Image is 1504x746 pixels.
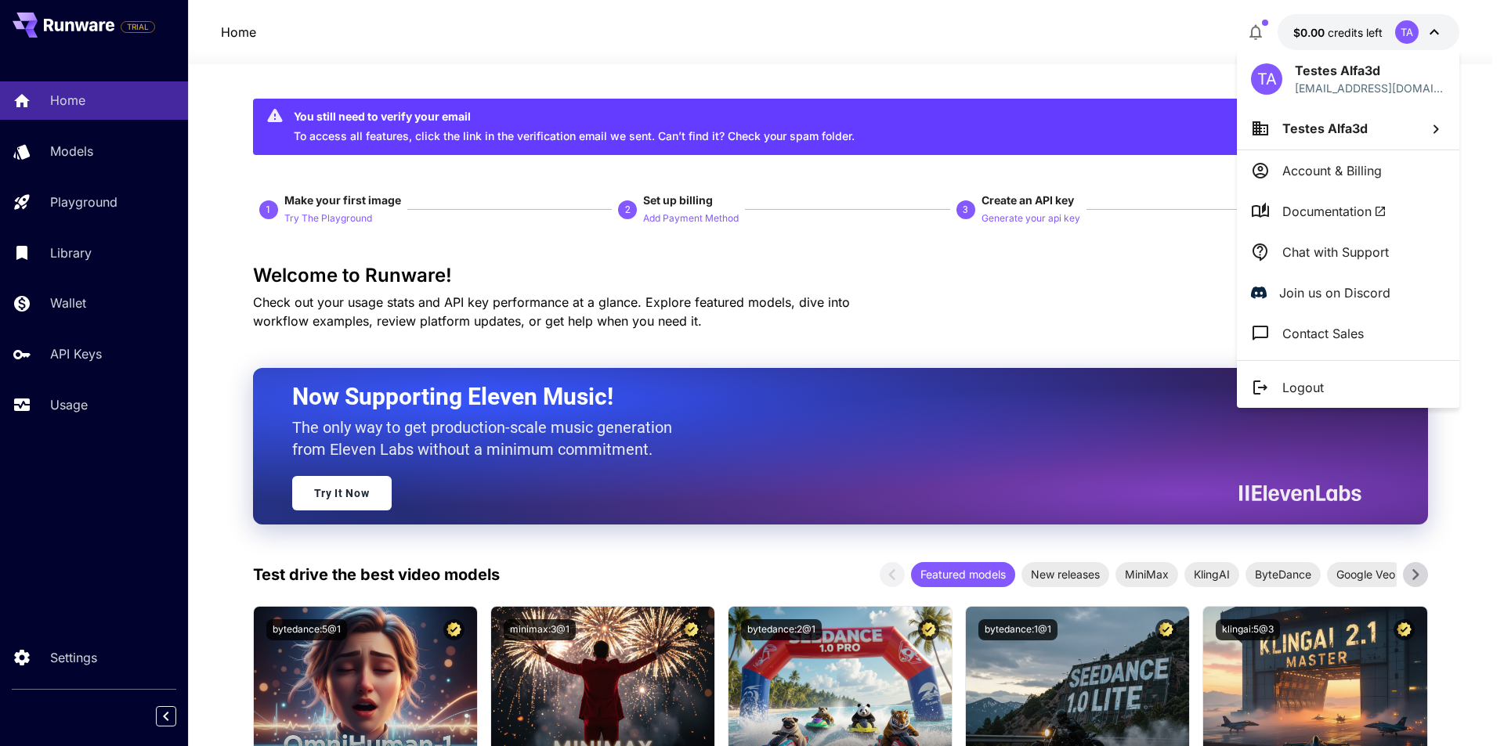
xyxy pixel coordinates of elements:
div: TA [1251,63,1282,95]
span: Testes Alfa3d [1282,121,1368,136]
p: Testes Alfa3d [1295,61,1445,80]
div: testesalfa3d@gmail.com [1295,80,1445,96]
p: Logout [1282,378,1324,397]
p: [EMAIL_ADDRESS][DOMAIN_NAME] [1295,80,1445,96]
p: Account & Billing [1282,161,1382,180]
button: Testes Alfa3d [1237,107,1459,150]
p: Join us on Discord [1279,283,1390,302]
p: Contact Sales [1282,324,1364,343]
p: Chat with Support [1282,243,1389,261]
span: Documentation [1282,202,1386,221]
